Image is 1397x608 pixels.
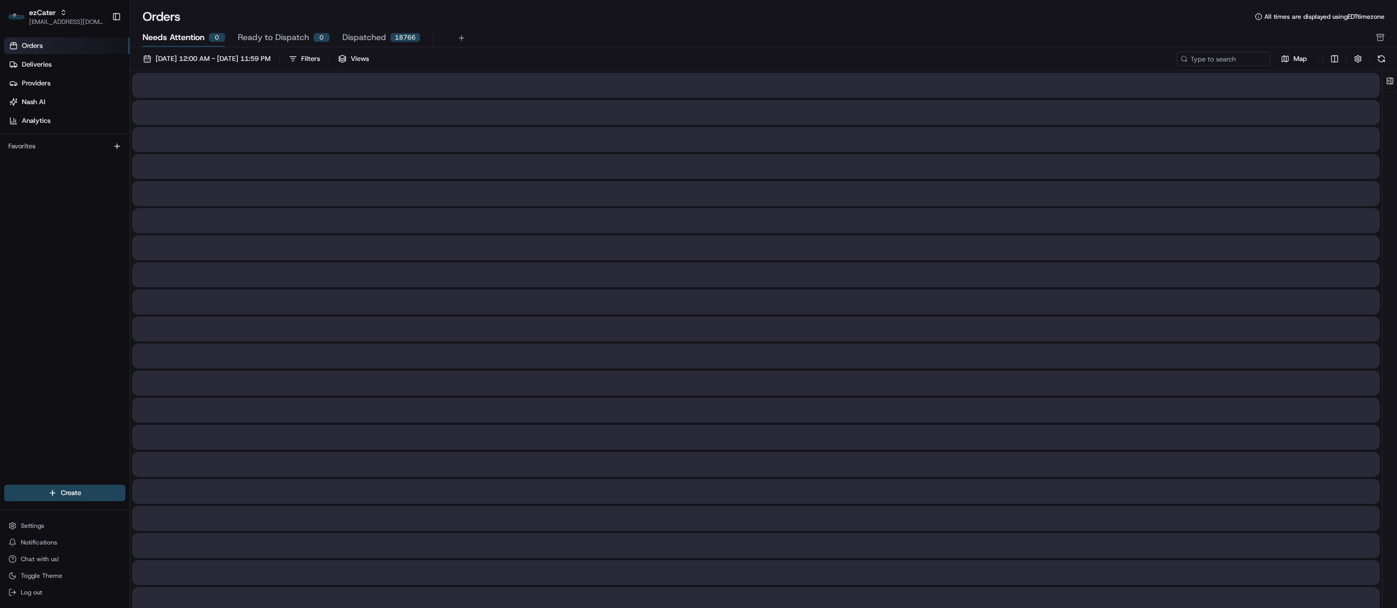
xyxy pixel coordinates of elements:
a: Powered byPylon [73,176,126,185]
button: Views [334,52,374,66]
img: ezCater [8,14,25,20]
a: Orders [4,37,130,54]
span: Ready to Dispatch [238,31,309,44]
div: Favorites [4,138,125,155]
div: 18766 [390,33,420,42]
p: Welcome 👋 [10,42,189,59]
span: Chat with us! [21,555,59,563]
span: Nash AI [22,97,45,107]
span: Providers [22,79,50,88]
span: Log out [21,588,42,597]
span: API Documentation [98,151,167,162]
div: 0 [313,33,330,42]
input: Type to search [1176,52,1270,66]
button: Create [4,485,125,501]
span: Deliveries [22,60,52,69]
div: 0 [209,33,225,42]
button: [EMAIL_ADDRESS][DOMAIN_NAME] [29,18,104,26]
div: Start new chat [35,100,171,110]
button: [DATE] 12:00 AM - [DATE] 11:59 PM [138,52,275,66]
span: Dispatched [342,31,386,44]
button: Settings [4,518,125,533]
a: Analytics [4,112,130,129]
a: Nash AI [4,94,130,110]
div: 📗 [10,153,19,161]
div: We're available if you need us! [35,110,132,119]
span: Create [61,488,81,498]
button: ezCater [29,7,56,18]
img: Nash [10,11,31,32]
span: Map [1293,54,1307,64]
span: Needs Attention [143,31,204,44]
button: Log out [4,585,125,600]
div: Filters [301,54,320,64]
a: Providers [4,75,130,92]
button: Chat with us! [4,552,125,566]
button: Toggle Theme [4,568,125,583]
button: ezCaterezCater[EMAIL_ADDRESS][DOMAIN_NAME] [4,4,108,29]
span: Analytics [22,116,50,125]
span: [DATE] 12:00 AM - [DATE] 11:59 PM [156,54,271,64]
span: Notifications [21,538,57,547]
h1: Orders [143,8,181,25]
span: Knowledge Base [21,151,80,162]
span: Settings [21,522,44,530]
a: 💻API Documentation [84,147,171,166]
button: Filters [284,52,325,66]
input: Clear [27,68,172,79]
span: Pylon [104,177,126,185]
button: Notifications [4,535,125,550]
span: Toggle Theme [21,572,62,580]
span: Orders [22,41,43,50]
span: Views [351,54,369,64]
button: Refresh [1374,52,1389,66]
img: 1736555255976-a54dd68f-1ca7-489b-9aae-adbdc363a1c4 [10,100,29,119]
a: 📗Knowledge Base [6,147,84,166]
a: Deliveries [4,56,130,73]
div: 💻 [88,153,96,161]
button: Map [1274,53,1314,65]
button: Start new chat [177,103,189,116]
span: All times are displayed using EDT timezone [1264,12,1385,21]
